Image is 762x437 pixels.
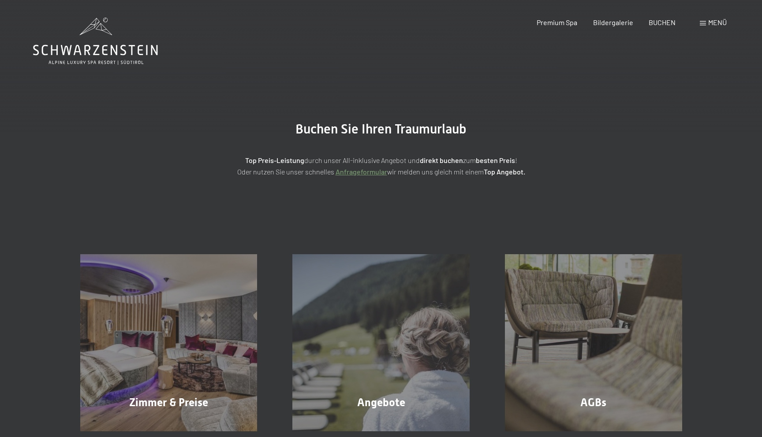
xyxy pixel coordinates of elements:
[336,167,387,176] a: Anfrageformular
[275,254,487,431] a: Buchung Angebote
[487,254,700,431] a: Buchung AGBs
[357,396,405,409] span: Angebote
[161,155,601,177] p: durch unser All-inklusive Angebot und zum ! Oder nutzen Sie unser schnelles wir melden uns gleich...
[245,156,304,164] strong: Top Preis-Leistung
[708,18,727,26] span: Menü
[649,18,676,26] a: BUCHEN
[593,18,633,26] a: Bildergalerie
[420,156,463,164] strong: direkt buchen
[580,396,606,409] span: AGBs
[537,18,577,26] a: Premium Spa
[476,156,515,164] strong: besten Preis
[295,121,467,137] span: Buchen Sie Ihren Traumurlaub
[129,396,208,409] span: Zimmer & Preise
[63,254,275,431] a: Buchung Zimmer & Preise
[484,167,525,176] strong: Top Angebot.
